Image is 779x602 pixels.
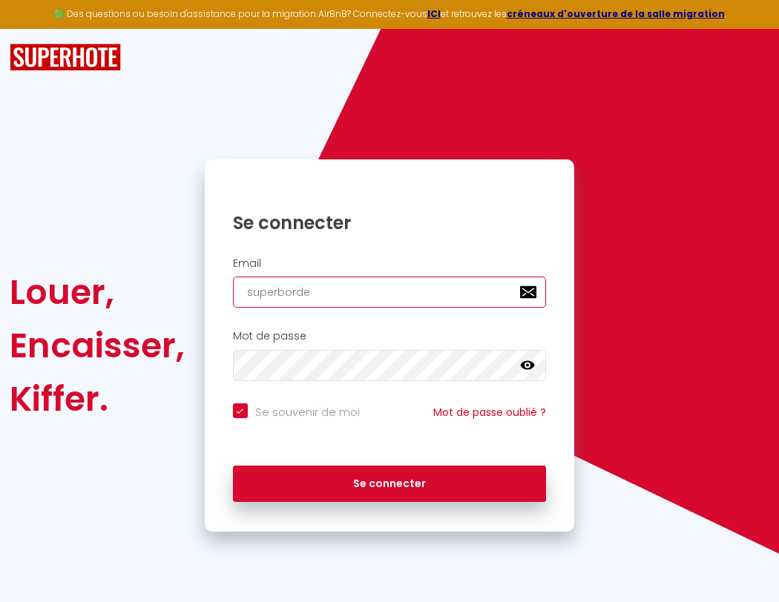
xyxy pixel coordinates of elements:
[433,405,546,420] a: Mot de passe oublié ?
[233,211,547,234] h1: Se connecter
[10,44,121,71] img: SuperHote logo
[10,265,185,319] div: Louer,
[10,372,185,426] div: Kiffer.
[233,277,547,308] input: Ton Email
[10,319,185,372] div: Encaisser,
[507,7,725,20] a: créneaux d'ouverture de la salle migration
[12,6,56,50] button: Ouvrir le widget de chat LiveChat
[427,7,441,20] a: ICI
[233,257,547,270] h2: Email
[233,466,547,503] button: Se connecter
[233,330,547,343] h2: Mot de passe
